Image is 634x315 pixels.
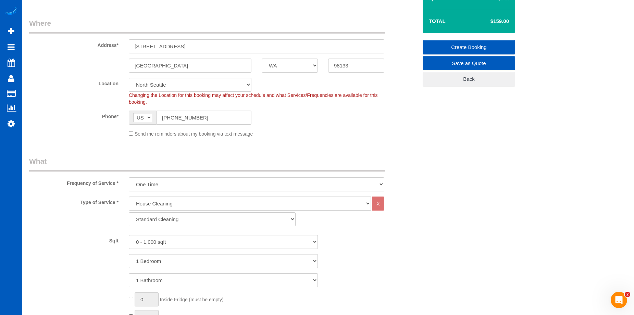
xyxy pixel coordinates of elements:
[625,292,630,297] span: 2
[24,78,124,87] label: Location
[470,18,509,24] h4: $159.00
[29,156,385,172] legend: What
[129,92,378,105] span: Changing the Location for this booking may affect your schedule and what Services/Frequencies are...
[24,39,124,49] label: Address*
[429,18,446,24] strong: Total
[29,18,385,34] legend: Where
[160,297,224,302] span: Inside Fridge (must be empty)
[24,235,124,244] label: Sqft
[423,56,515,71] a: Save as Quote
[423,40,515,54] a: Create Booking
[24,111,124,120] label: Phone*
[611,292,627,308] iframe: Intercom live chat
[129,59,251,73] input: City*
[24,197,124,206] label: Type of Service *
[156,111,251,125] input: Phone*
[24,177,124,187] label: Frequency of Service *
[423,72,515,86] a: Back
[4,7,18,16] img: Automaid Logo
[135,131,253,137] span: Send me reminders about my booking via text message
[328,59,384,73] input: Zip Code*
